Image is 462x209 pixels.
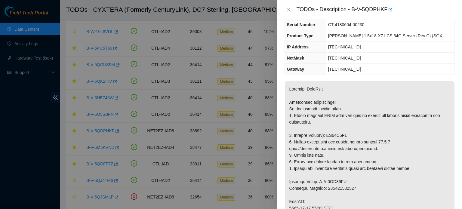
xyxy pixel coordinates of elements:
span: IP Address [287,45,309,49]
span: [TECHNICAL_ID] [328,45,361,49]
span: Serial Number [287,22,316,27]
span: Product Type [287,33,313,38]
span: [TECHNICAL_ID] [328,67,361,72]
span: [PERSON_NAME] 1.5x18-X7 LCS 64G Server {Rev C} {SGX} [328,33,444,38]
span: [TECHNICAL_ID] [328,56,361,60]
span: close [286,7,291,12]
span: Gateway [287,67,304,72]
span: CT-4180604-00230 [328,22,365,27]
div: TODOs - Description - B-V-5QDPHKF [297,5,455,14]
span: NetMask [287,56,304,60]
button: Close [285,7,293,13]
